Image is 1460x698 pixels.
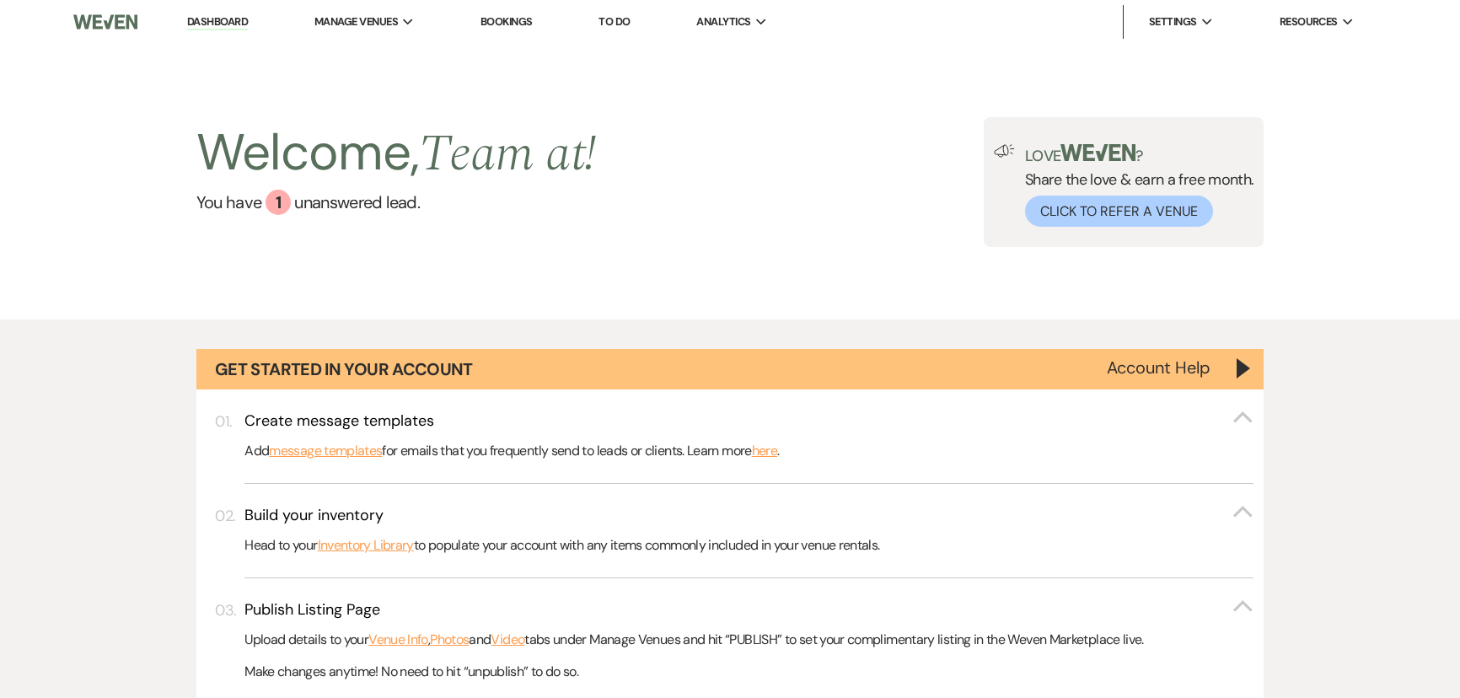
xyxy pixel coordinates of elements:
button: Build your inventory [244,505,1253,526]
h3: Publish Listing Page [244,599,380,620]
button: Account Help [1107,359,1210,376]
a: To Do [598,14,630,29]
a: Venue Info [368,629,428,651]
a: Video [491,629,524,651]
img: loud-speaker-illustration.svg [994,144,1015,158]
p: Make changes anytime! No need to hit “unpublish” to do so. [244,661,1253,683]
h1: Get Started in Your Account [215,357,473,381]
a: Inventory Library [318,534,414,556]
a: Photos [430,629,469,651]
a: Bookings [480,14,533,29]
a: Dashboard [187,14,248,30]
span: Team at ! [419,115,596,193]
a: message templates [269,440,382,462]
img: weven-logo-green.svg [1060,144,1135,161]
p: Add for emails that you frequently send to leads or clients. Learn more . [244,440,1253,462]
div: Share the love & earn a free month. [1015,144,1254,227]
span: Settings [1149,13,1197,30]
h3: Build your inventory [244,505,384,526]
span: Manage Venues [314,13,398,30]
button: Click to Refer a Venue [1025,196,1213,227]
span: Analytics [696,13,750,30]
span: Resources [1280,13,1338,30]
button: Create message templates [244,411,1253,432]
p: Head to your to populate your account with any items commonly included in your venue rentals. [244,534,1253,556]
h3: Create message templates [244,411,434,432]
p: Love ? [1025,144,1254,164]
button: Publish Listing Page [244,599,1253,620]
a: You have 1 unanswered lead. [196,190,597,215]
img: Weven Logo [73,4,137,40]
p: Upload details to your , and tabs under Manage Venues and hit “PUBLISH” to set your complimentary... [244,629,1253,651]
a: here [752,440,777,462]
h2: Welcome, [196,117,597,190]
div: 1 [266,190,291,215]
